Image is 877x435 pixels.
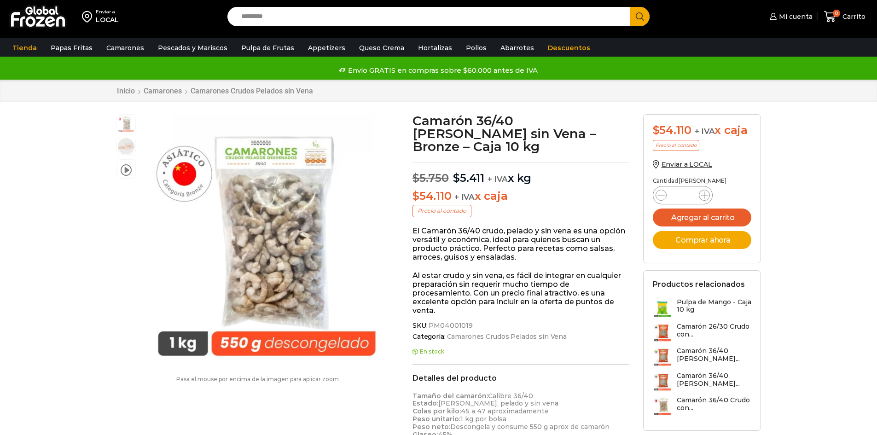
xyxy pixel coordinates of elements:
strong: Colas por kilo: [412,407,461,415]
span: 0 [833,10,840,17]
input: Product quantity [674,189,691,202]
a: Abarrotes [496,39,539,57]
bdi: 5.411 [453,171,484,185]
h2: Detalles del producto [412,374,629,383]
h3: Camarón 26/30 Crudo con... [677,323,751,338]
h3: Camarón 36/40 [PERSON_NAME]... [677,372,751,388]
button: Comprar ahora [653,231,751,249]
a: 0 Carrito [822,6,868,28]
a: Camarones [102,39,149,57]
a: Pescados y Mariscos [153,39,232,57]
a: Camarones [143,87,182,95]
bdi: 54.110 [653,123,691,137]
a: Tienda [8,39,41,57]
p: Al estar crudo y sin vena, es fácil de integrar en cualquier preparación sin requerir mucho tiemp... [412,271,629,315]
p: En stock [412,348,629,355]
span: Carrito [840,12,865,21]
span: Camaron 36/40 RPD Bronze [117,115,135,133]
a: Enviar a LOCAL [653,160,712,168]
p: Precio al contado [653,140,699,151]
span: Categoría: [412,333,629,341]
button: Search button [630,7,650,26]
span: + IVA [488,174,508,184]
a: Hortalizas [413,39,457,57]
span: $ [653,123,660,137]
div: LOCAL [96,15,119,24]
p: Precio al contado [412,205,471,217]
h3: Camarón 36/40 [PERSON_NAME]... [677,347,751,363]
img: address-field-icon.svg [82,9,96,24]
span: $ [453,171,460,185]
span: PM04001019 [427,322,473,330]
a: Camarones Crudos Pelados sin Vena [190,87,314,95]
button: Agregar al carrito [653,209,751,226]
a: Pulpa de Frutas [237,39,299,57]
h2: Productos relacionados [653,280,745,289]
p: Pasa el mouse por encima de la imagen para aplicar zoom [116,376,399,383]
a: Inicio [116,87,135,95]
h1: Camarón 36/40 [PERSON_NAME] sin Vena – Bronze – Caja 10 kg [412,114,629,153]
bdi: 5.750 [412,171,449,185]
a: Pulpa de Mango - Caja 10 kg [653,298,751,318]
strong: Estado: [412,399,438,407]
span: + IVA [695,127,715,136]
p: El Camarón 36/40 crudo, pelado y sin vena es una opción versátil y económica, ideal para quienes ... [412,226,629,262]
span: $ [412,189,419,203]
a: Queso Crema [354,39,409,57]
div: Enviar a [96,9,119,15]
span: Enviar a LOCAL [662,160,712,168]
a: Camarón 36/40 [PERSON_NAME]... [653,372,751,392]
a: Pollos [461,39,491,57]
a: Descuentos [543,39,595,57]
p: x kg [412,162,629,185]
strong: Tamaño del camarón: [412,392,488,400]
strong: Peso unitario: [412,415,460,423]
span: $ [412,171,419,185]
h3: Camarón 36/40 Crudo con... [677,396,751,412]
h3: Pulpa de Mango - Caja 10 kg [677,298,751,314]
span: Mi cuenta [777,12,813,21]
a: Appetizers [303,39,350,57]
a: Camarón 36/40 [PERSON_NAME]... [653,347,751,367]
a: Camarón 26/30 Crudo con... [653,323,751,342]
div: x caja [653,124,751,137]
span: SKU: [412,322,629,330]
span: + IVA [454,192,475,202]
span: 36/40 rpd bronze [117,137,135,156]
a: Camarón 36/40 Crudo con... [653,396,751,416]
a: Camarones Crudos Pelados sin Vena [446,333,567,341]
strong: Peso neto: [412,423,450,431]
a: Mi cuenta [767,7,813,26]
nav: Breadcrumb [116,87,314,95]
a: Papas Fritas [46,39,97,57]
bdi: 54.110 [412,189,451,203]
p: Cantidad [PERSON_NAME] [653,178,751,184]
p: x caja [412,190,629,203]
